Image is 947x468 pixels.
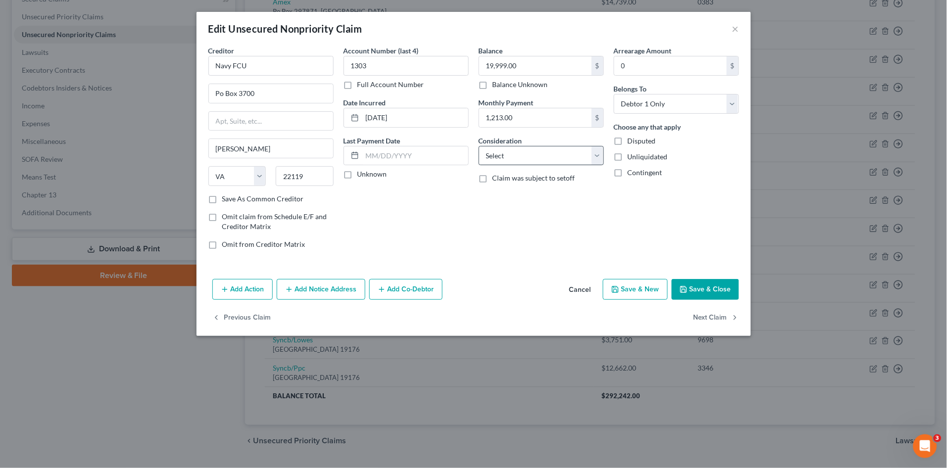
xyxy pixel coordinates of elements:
span: Creditor [208,47,235,55]
button: Next Claim [694,308,739,328]
label: Full Account Number [357,80,424,90]
input: 0.00 [479,108,592,127]
button: Cancel [561,280,599,300]
button: × [732,23,739,35]
label: Account Number (last 4) [344,46,419,56]
button: Add Notice Address [277,279,365,300]
span: Contingent [628,168,662,177]
label: Last Payment Date [344,136,400,146]
label: Consideration [479,136,522,146]
input: Apt, Suite, etc... [209,112,333,131]
label: Save As Common Creditor [222,194,304,204]
input: Enter address... [209,84,333,103]
div: $ [592,108,603,127]
input: MM/DD/YYYY [362,108,468,127]
button: Save & Close [672,279,739,300]
span: Disputed [628,137,656,145]
input: Enter zip... [276,166,334,186]
button: Previous Claim [212,308,271,328]
button: Add Co-Debtor [369,279,443,300]
div: Edit Unsecured Nonpriority Claim [208,22,362,36]
label: Balance [479,46,503,56]
input: XXXX [344,56,469,76]
input: 0.00 [614,56,727,75]
button: Save & New [603,279,668,300]
div: $ [727,56,739,75]
label: Monthly Payment [479,97,534,108]
label: Arrearage Amount [614,46,672,56]
input: Enter city... [209,139,333,158]
label: Balance Unknown [493,80,548,90]
input: Search creditor by name... [208,56,334,76]
label: Date Incurred [344,97,386,108]
button: Add Action [212,279,273,300]
span: Belongs To [614,85,647,93]
span: Claim was subject to setoff [493,174,575,182]
div: $ [592,56,603,75]
span: Omit from Creditor Matrix [222,240,305,248]
span: Omit claim from Schedule E/F and Creditor Matrix [222,212,327,231]
span: Unliquidated [628,152,668,161]
label: Unknown [357,169,387,179]
input: 0.00 [479,56,592,75]
input: MM/DD/YYYY [362,146,468,165]
iframe: Intercom live chat [913,434,937,458]
span: 3 [934,434,942,442]
label: Choose any that apply [614,122,681,132]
